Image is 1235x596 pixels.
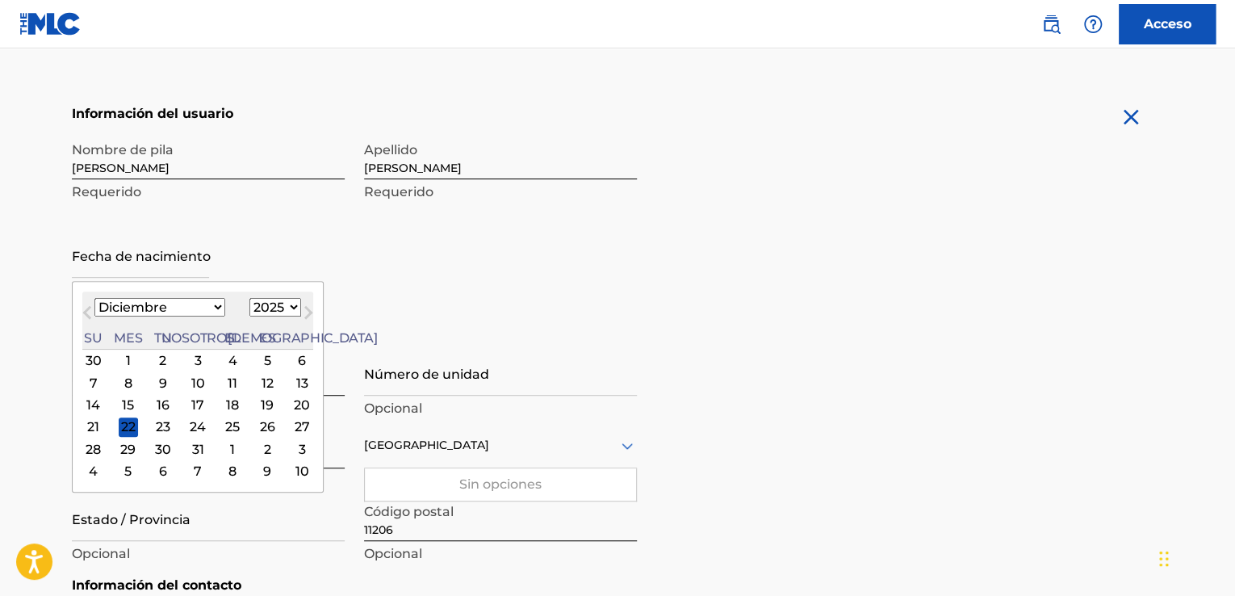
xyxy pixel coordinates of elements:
[84,351,103,371] div: Choose Sunday, November 30th, 2025
[223,373,242,392] div: Choose Thursday, December 11th, 2025
[84,439,103,459] div: Choose Sunday, December 28th, 2025
[1041,15,1061,34] img: buscar
[153,396,173,415] div: Choose Tuesday, December 16th, 2025
[1119,4,1216,44] a: Acceso
[1118,104,1144,130] img: cerca
[188,418,207,437] div: Choose Wednesday, December 24th, 2025
[1035,8,1067,40] a: Búsqueda pública
[223,351,242,371] div: Choose Thursday, December 4th, 2025
[364,546,422,561] font: Opcional
[188,439,207,459] div: Choose Wednesday, December 31st, 2025
[119,462,138,481] div: Choose Monday, January 5th, 2026
[223,329,242,348] div: Jueves
[72,106,233,121] font: Información del usuario
[223,462,242,481] div: Choose Thursday, January 8th, 2026
[257,462,277,481] div: Choose Friday, January 9th, 2026
[72,184,141,199] font: Requerido
[84,330,102,346] font: Su
[119,351,138,371] div: Choose Monday, December 1st, 2025
[295,303,321,329] button: Mes próximo
[72,546,130,561] font: Opcional
[292,329,312,348] div: Sábado
[223,439,242,459] div: Choose Thursday, January 1st, 2026
[84,418,103,437] div: Choose Sunday, December 21st, 2025
[154,330,171,346] font: Tu
[228,330,378,346] font: [DEMOGRAPHIC_DATA]
[257,351,277,371] div: Choose Friday, December 5th, 2025
[292,418,312,437] div: Choose Saturday, December 27th, 2025
[1083,15,1103,34] img: ayuda
[223,418,242,437] div: Choose Thursday, December 25th, 2025
[292,351,312,371] div: Choose Saturday, December 6th, 2025
[459,476,542,492] font: Sin opciones
[72,577,241,593] font: Información del contacto
[188,396,207,415] div: Choose Wednesday, December 17th, 2025
[188,462,207,481] div: Choose Wednesday, January 7th, 2026
[292,439,312,459] div: Choose Saturday, January 3rd, 2026
[1159,535,1169,583] div: Arrastrar
[119,439,138,459] div: Choose Monday, December 29th, 2025
[114,330,142,346] font: Mes
[119,418,138,437] div: Choose Monday, December 22nd, 2025
[364,401,422,416] font: Opcional
[257,439,277,459] div: Choose Friday, January 2nd, 2026
[84,462,103,481] div: Choose Sunday, January 4th, 2026
[19,12,82,36] img: Logotipo del MLC
[1144,16,1191,31] font: Acceso
[257,396,277,415] div: Choose Friday, December 19th, 2025
[188,373,207,392] div: Choose Wednesday, December 10th, 2025
[292,373,312,392] div: Choose Saturday, December 13th, 2025
[1154,518,1235,596] iframe: Widget de chat
[224,330,241,346] font: El
[84,396,103,415] div: Choose Sunday, December 14th, 2025
[84,329,103,348] div: Domingo
[82,350,313,482] div: Month December, 2025
[153,439,173,459] div: Choose Tuesday, December 30th, 2025
[188,351,207,371] div: Choose Wednesday, December 3rd, 2025
[119,329,138,348] div: Lunes
[257,373,277,392] div: Choose Friday, December 12th, 2025
[364,184,433,199] font: Requerido
[223,396,242,415] div: Choose Thursday, December 18th, 2025
[153,462,173,481] div: Choose Tuesday, January 6th, 2026
[84,373,103,392] div: Choose Sunday, December 7th, 2025
[119,373,138,392] div: Choose Monday, December 8th, 2025
[1077,8,1109,40] div: Ayuda
[257,418,277,437] div: Choose Friday, December 26th, 2025
[74,303,100,329] button: Mes anterior
[153,418,173,437] div: Choose Tuesday, December 23rd, 2025
[188,329,207,348] div: Miércoles
[153,329,173,348] div: Martes
[161,330,235,346] font: Nosotros
[292,396,312,415] div: Choose Saturday, December 20th, 2025
[153,373,173,392] div: Choose Tuesday, December 9th, 2025
[119,396,138,415] div: Choose Monday, December 15th, 2025
[72,281,324,493] div: Elija fecha
[153,351,173,371] div: Choose Tuesday, December 2nd, 2025
[292,462,312,481] div: Choose Saturday, January 10th, 2026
